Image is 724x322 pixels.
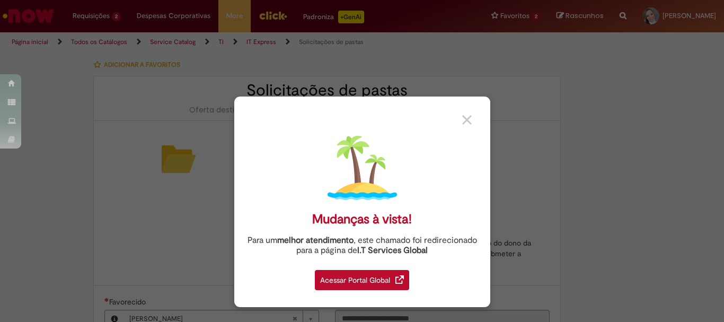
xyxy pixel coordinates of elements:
div: Para um , este chamado foi redirecionado para a página de [242,236,482,256]
a: I.T Services Global [357,239,428,256]
a: Acessar Portal Global [315,264,409,290]
div: Mudanças à vista! [312,212,412,227]
strong: melhor atendimento [277,235,354,246]
img: island.png [328,133,397,203]
div: Acessar Portal Global [315,270,409,290]
img: redirect_link.png [395,275,404,284]
img: close_button_grey.png [462,115,472,125]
